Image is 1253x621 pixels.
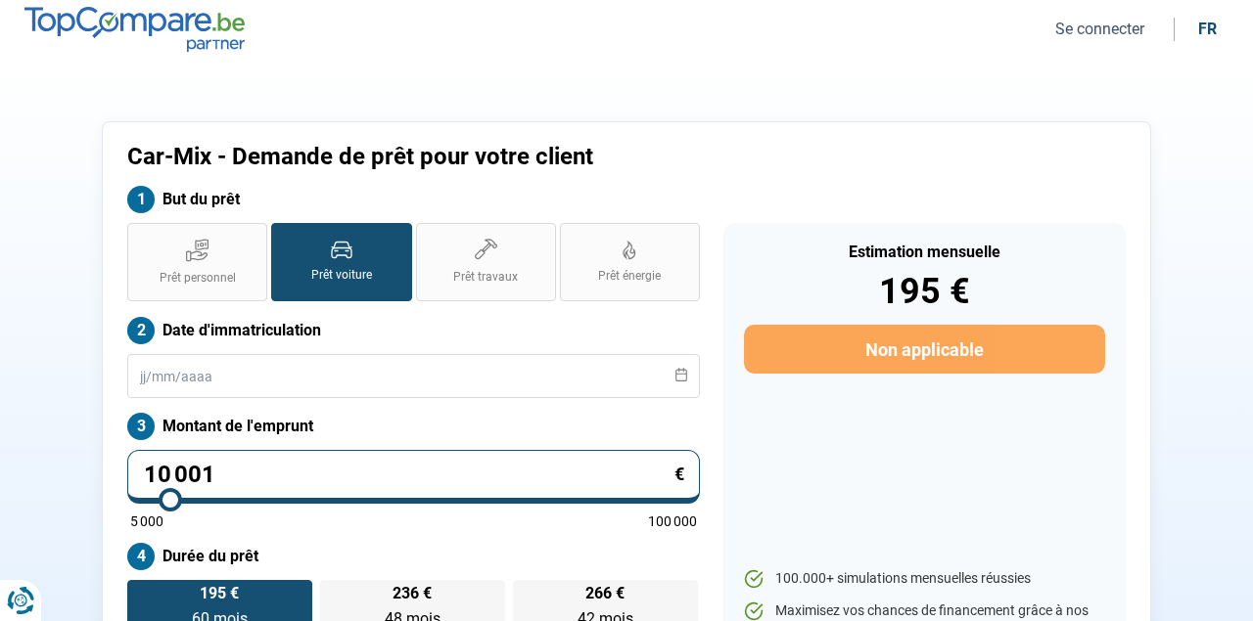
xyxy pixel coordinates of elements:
div: fr [1198,20,1217,38]
button: Se connecter [1049,19,1150,39]
span: 195 € [200,586,239,601]
input: jj/mm/aaaa [127,354,700,398]
span: Prêt travaux [453,269,518,286]
li: 100.000+ simulations mensuelles réussies [744,569,1105,589]
img: TopCompare.be [24,7,245,51]
label: Montant de l'emprunt [127,413,700,440]
span: 236 € [393,586,432,601]
label: But du prêt [127,186,700,213]
div: Estimation mensuelle [744,244,1105,260]
label: Durée du prêt [127,543,700,570]
h1: Car-Mix - Demande de prêt pour votre client [127,143,870,171]
div: 195 € [744,274,1105,309]
span: € [674,466,684,483]
span: 266 € [585,586,625,601]
span: 5 000 [130,514,163,528]
span: Prêt voiture [311,267,372,284]
span: Prêt énergie [598,268,661,285]
button: Non applicable [744,325,1105,374]
label: Date d'immatriculation [127,317,700,344]
span: Prêt personnel [160,270,236,287]
span: 100 000 [648,514,697,528]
